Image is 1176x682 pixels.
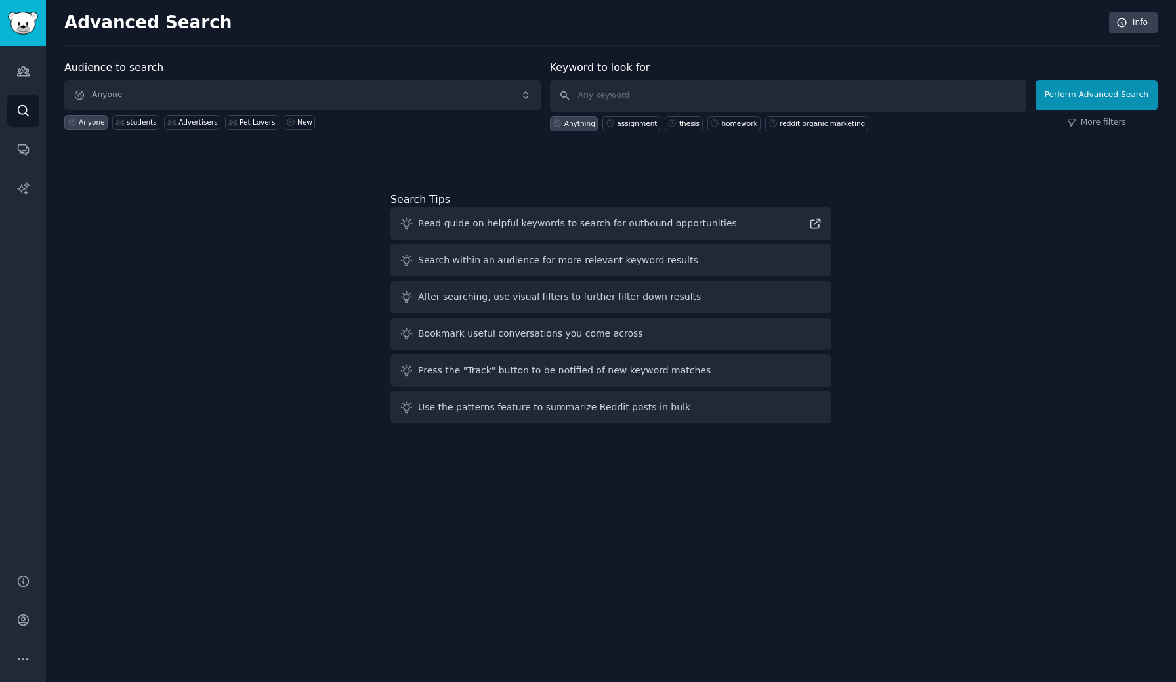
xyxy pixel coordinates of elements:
[79,117,105,127] div: Anyone
[418,364,711,377] div: Press the "Track" button to be notified of new keyword matches
[8,12,38,35] img: GummySearch logo
[418,290,701,304] div: After searching, use visual filters to further filter down results
[617,119,657,128] div: assignment
[418,400,690,414] div: Use the patterns feature to summarize Reddit posts in bulk
[240,117,275,127] div: Pet Lovers
[679,119,700,128] div: thesis
[1067,117,1126,129] a: More filters
[418,327,643,341] div: Bookmark useful conversations you come across
[127,117,157,127] div: students
[780,119,865,128] div: reddit organic marketing
[283,115,315,130] a: New
[722,119,758,128] div: homework
[64,61,163,74] label: Audience to search
[390,193,450,205] label: Search Tips
[64,80,541,110] button: Anyone
[1109,12,1158,34] a: Info
[418,217,737,230] div: Read guide on helpful keywords to search for outbound opportunities
[1036,80,1158,110] button: Perform Advanced Search
[418,253,698,267] div: Search within an audience for more relevant keyword results
[550,61,650,74] label: Keyword to look for
[297,117,312,127] div: New
[178,117,217,127] div: Advertisers
[64,12,1102,33] h2: Advanced Search
[564,119,595,128] div: Anything
[550,80,1026,112] input: Any keyword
